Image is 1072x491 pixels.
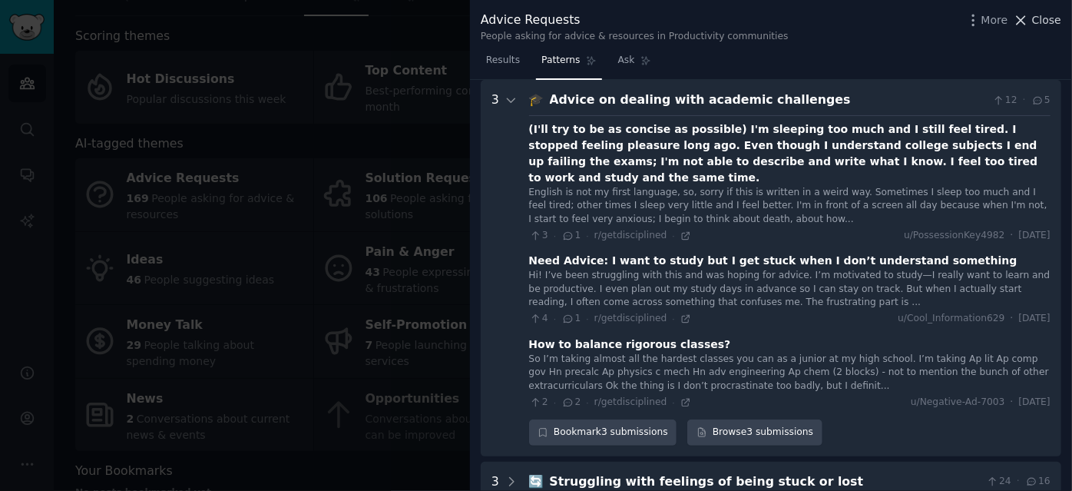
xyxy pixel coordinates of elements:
span: r/getdisciplined [594,230,667,241]
span: · [672,231,674,241]
span: · [1011,312,1014,326]
span: 12 [992,94,1017,108]
span: 5 [1031,94,1050,108]
span: r/getdisciplined [594,313,667,323]
span: r/getdisciplined [594,396,667,407]
span: 4 [529,312,548,326]
a: Patterns [536,48,601,80]
div: Need Advice: I want to study but I get stuck when I don’t understand something [529,253,1017,269]
span: 16 [1025,475,1050,489]
span: [DATE] [1019,396,1050,410]
span: 2 [561,396,581,410]
a: Ask [613,48,657,80]
div: English is not my first language, so, sorry if this is written in a weird way. Sometimes I sleep ... [529,186,1050,227]
span: Ask [618,54,635,68]
span: More [981,12,1008,28]
span: · [586,397,588,408]
span: u/PossessionKey4982 [904,229,1004,243]
span: Close [1032,12,1061,28]
span: Patterns [541,54,580,68]
span: · [672,314,674,324]
div: Hi! I’ve been struggling with this and was hoping for advice. I’m motivated to study—I really wan... [529,269,1050,310]
a: Results [481,48,525,80]
span: · [1017,475,1020,489]
div: Advice on dealing with academic challenges [550,91,987,110]
div: 3 [491,91,499,446]
span: 1 [561,229,581,243]
button: Bookmark3 submissions [529,420,677,446]
span: 🔄 [529,474,544,489]
span: 🎓 [529,92,544,107]
span: 1 [561,312,581,326]
span: [DATE] [1019,229,1050,243]
span: · [586,314,588,324]
span: · [1023,94,1026,108]
span: · [1011,396,1014,410]
div: Bookmark 3 submissions [529,420,677,446]
span: · [1011,229,1014,243]
span: Results [486,54,520,68]
div: How to balance rigorous classes? [529,337,731,353]
span: 3 [529,229,548,243]
span: 2 [529,396,548,410]
span: · [554,314,556,324]
span: u/Negative-Ad-7003 [911,396,1005,410]
div: (I'll try to be as concise as possible) I'm sleeping too much and I still feel tired. I stopped f... [529,121,1050,186]
div: So I’m taking almost all the hardest classes you can as a junior at my high school. I’m taking Ap... [529,353,1050,393]
span: · [672,397,674,408]
button: More [965,12,1008,28]
div: Advice Requests [481,11,789,30]
span: · [554,231,556,241]
div: People asking for advice & resources in Productivity communities [481,30,789,44]
span: u/Cool_Information629 [898,312,1004,326]
span: 24 [986,475,1011,489]
a: Browse3 submissions [687,420,822,446]
span: [DATE] [1019,312,1050,326]
span: · [554,397,556,408]
span: · [586,231,588,241]
button: Close [1013,12,1061,28]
